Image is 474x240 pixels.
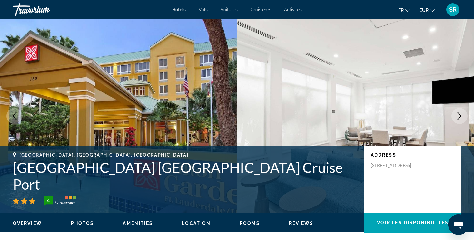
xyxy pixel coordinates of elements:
[13,220,42,226] button: Overview
[240,220,260,226] button: Rooms
[13,1,77,18] a: Travorium
[284,7,302,12] a: Activités
[444,3,461,16] button: User Menu
[420,5,435,15] button: Change currency
[199,7,208,12] a: Vols
[448,214,469,235] iframe: Bouton de lancement de la fenêtre de messagerie
[364,213,461,233] button: Voir les disponibilités
[44,196,76,206] img: trustyou-badge-hor.svg
[71,221,94,226] span: Photos
[13,221,42,226] span: Overview
[420,8,429,13] span: EUR
[182,220,211,226] button: Location
[398,5,410,15] button: Change language
[123,220,153,226] button: Amenities
[371,152,455,158] p: Address
[289,220,314,226] button: Reviews
[449,6,457,13] span: SR
[6,108,23,124] button: Previous image
[251,7,271,12] a: Croisières
[377,220,449,225] span: Voir les disponibilités
[289,221,314,226] span: Reviews
[13,159,358,193] h1: [GEOGRAPHIC_DATA] [GEOGRAPHIC_DATA] Cruise Port
[172,7,186,12] a: Hôtels
[371,162,422,168] p: [STREET_ADDRESS]
[182,221,211,226] span: Location
[240,221,260,226] span: Rooms
[221,7,238,12] a: Voitures
[19,152,188,158] span: [GEOGRAPHIC_DATA], [GEOGRAPHIC_DATA], [GEOGRAPHIC_DATA]
[71,220,94,226] button: Photos
[398,8,404,13] span: fr
[42,197,54,204] div: 4
[451,108,468,124] button: Next image
[123,221,153,226] span: Amenities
